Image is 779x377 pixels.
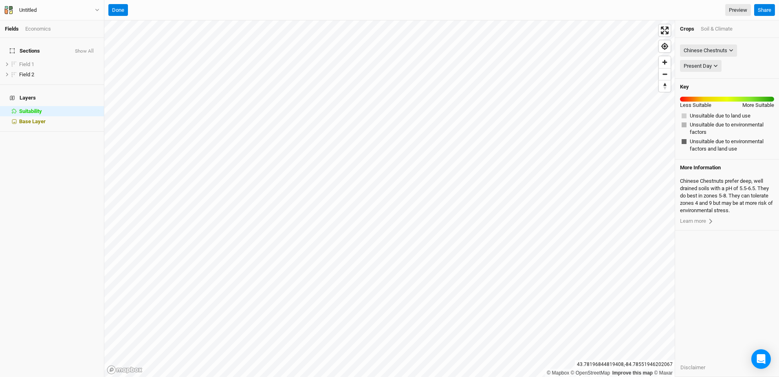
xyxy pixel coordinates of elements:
[701,25,733,33] div: Soil & Climate
[690,138,772,153] span: Unsuitable due to environmental factors and land use
[4,6,100,15] button: Untitled
[725,4,751,16] a: Preview
[75,49,94,54] button: Show All
[680,25,694,33] div: Crops
[659,56,671,68] button: Zoom in
[659,80,671,92] button: Reset bearing to north
[654,370,673,376] a: Maxar
[659,24,671,36] button: Enter fullscreen
[680,44,737,57] button: Chinese Chestnuts
[547,370,569,376] a: Mapbox
[19,61,34,67] span: Field 1
[571,370,610,376] a: OpenStreetMap
[104,20,675,377] canvas: Map
[680,102,711,109] div: Less Suitable
[690,112,750,120] span: Unsuitable due to land use
[19,71,99,78] div: Field 2
[690,121,772,136] span: Unsuitable due to environmental factors
[680,217,774,225] a: Learn more
[107,365,143,375] a: Mapbox logo
[680,60,722,72] button: Present Day
[751,349,771,369] div: Open Intercom Messenger
[680,174,774,218] div: Chinese Chestnuts prefer deep, well drained soils with a pH of 5.5-6.5. They do best in zones 5-8...
[19,6,37,14] div: Untitled
[742,102,774,109] div: More Suitable
[25,25,51,33] div: Economics
[684,47,727,55] div: Chinese Chestnuts
[680,84,689,90] h4: Key
[5,26,19,32] a: Fields
[575,360,675,369] div: 43.78196844819408 , -84.78551946202067
[659,68,671,80] button: Zoom out
[5,90,99,106] h4: Layers
[19,108,99,115] div: Suitability
[19,118,46,124] span: Base Layer
[10,48,40,54] span: Sections
[19,71,34,78] span: Field 2
[680,363,706,372] button: Disclaimer
[19,61,99,68] div: Field 1
[684,62,712,70] div: Present Day
[19,108,42,114] span: Suitability
[612,370,653,376] a: Improve this map
[754,4,775,16] button: Share
[659,40,671,52] button: Find my location
[19,118,99,125] div: Base Layer
[680,164,774,171] h4: More Information
[108,4,128,16] button: Done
